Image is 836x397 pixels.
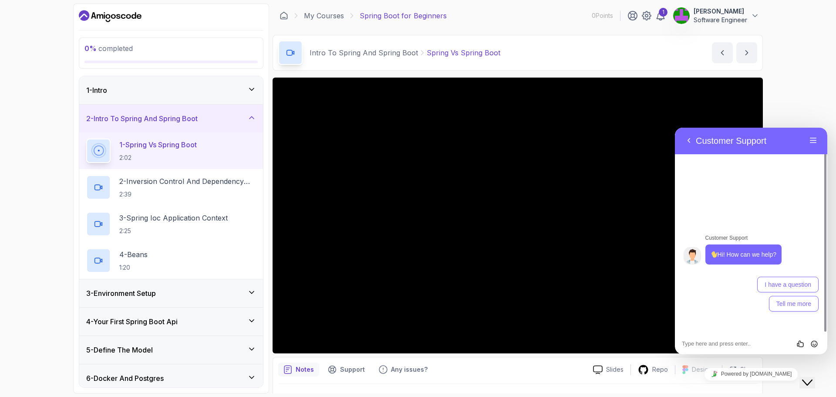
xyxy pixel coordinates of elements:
button: notes button [278,363,319,377]
p: Repo [652,365,668,374]
a: Dashboard [280,11,288,20]
button: 6-Docker And Postgres [79,364,263,392]
p: 2:25 [119,227,228,235]
iframe: chat widget [675,128,827,354]
p: Any issues? [391,365,428,374]
p: 2:02 [119,153,197,162]
p: 3 - Spring Ioc Application Context [119,213,228,223]
button: 5-Define The Model [79,336,263,364]
div: 1 [659,8,667,17]
p: Spring Boot for Beginners [360,10,447,21]
button: 3-Spring Ioc Application Context2:25 [86,212,256,236]
span: completed [84,44,133,53]
iframe: chat widget [675,364,827,384]
button: Support button [323,363,370,377]
button: 4-Your First Spring Boot Api [79,308,263,336]
p: Support [340,365,365,374]
h3: 1 - Intro [86,85,107,95]
p: Slides [606,365,624,374]
a: Repo [631,364,675,375]
p: 2 - Inversion Control And Dependency Injection [119,176,256,187]
button: 2-Intro To Spring And Spring Boot [79,105,263,132]
button: 1-Spring Vs Spring Boot2:02 [86,139,256,163]
h3: 6 - Docker And Postgres [86,373,164,383]
button: next content [736,42,757,63]
button: 4-Beans1:20 [86,248,256,273]
h3: 5 - Define The Model [86,345,153,355]
p: Notes [296,365,314,374]
p: 1:20 [119,263,148,272]
p: Intro To Spring And Spring Boot [310,48,418,58]
a: 1 [655,10,666,21]
span: 0 % [84,44,97,53]
p: Software Engineer [694,16,747,24]
button: previous content [712,42,733,63]
p: 4 - Beans [119,249,148,260]
p: Spring Vs Spring Boot [427,48,500,58]
button: Feedback button [374,363,433,377]
button: 1-Intro [79,76,263,104]
p: 2:39 [119,190,256,199]
iframe: chat widget [799,362,827,388]
button: 2-Inversion Control And Dependency Injection2:39 [86,175,256,200]
button: 3-Environment Setup [79,279,263,307]
a: My Courses [304,10,344,21]
h3: 3 - Environment Setup [86,288,156,299]
h3: 4 - Your First Spring Boot Api [86,316,178,327]
button: user profile image[PERSON_NAME]Software Engineer [673,7,759,24]
h3: 2 - Intro To Spring And Spring Boot [86,113,198,124]
a: Dashboard [79,9,142,23]
img: user profile image [673,7,690,24]
a: Slides [586,365,630,374]
p: 1 - Spring Vs Spring Boot [119,139,197,150]
p: 0 Points [592,11,613,20]
p: [PERSON_NAME] [694,7,747,16]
